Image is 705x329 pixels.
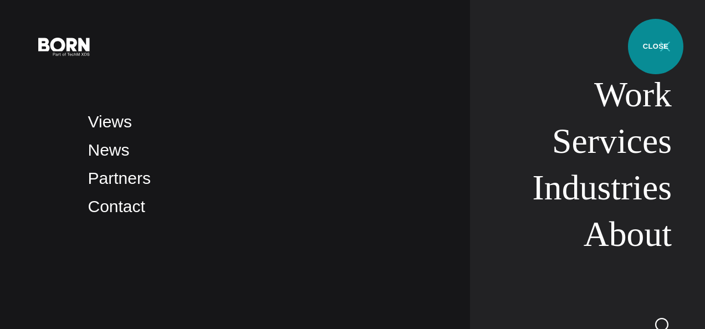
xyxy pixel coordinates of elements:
a: Work [594,75,672,114]
a: News [88,141,130,159]
a: About [584,214,672,254]
a: Contact [88,197,145,215]
a: Partners [88,169,151,187]
a: Views [88,112,132,131]
button: Open [652,34,678,58]
a: Industries [533,168,672,207]
a: Services [552,121,672,161]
